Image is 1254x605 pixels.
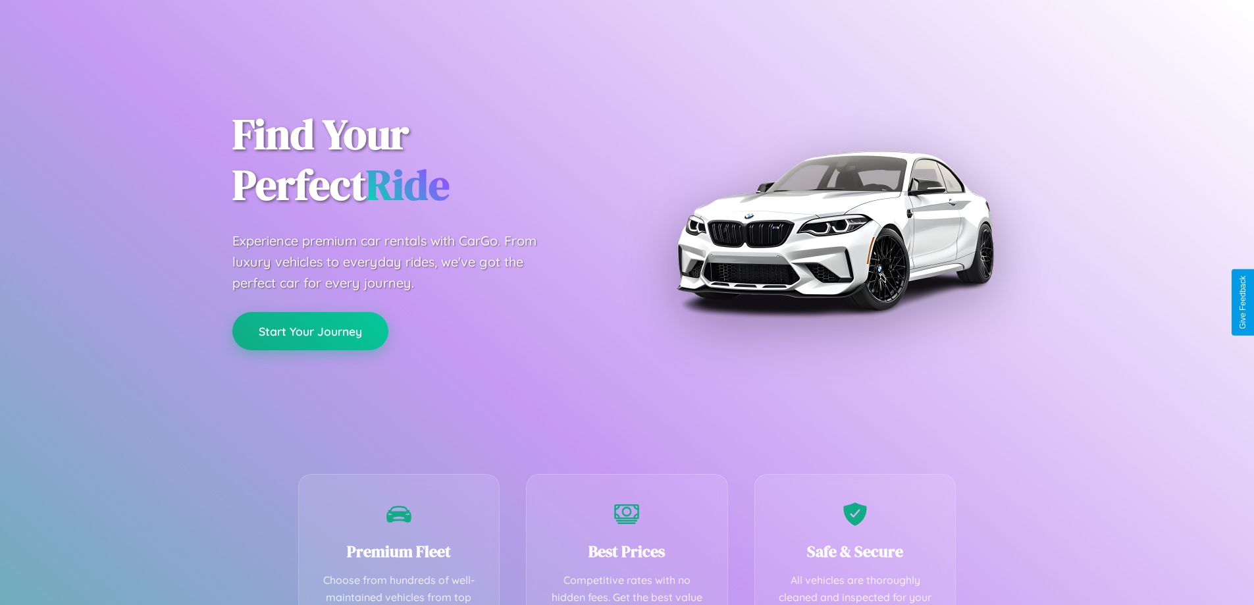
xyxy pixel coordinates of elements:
p: Experience premium car rentals with CarGo. From luxury vehicles to everyday rides, we've got the ... [232,230,562,294]
h3: Safe & Secure [775,540,936,562]
h3: Premium Fleet [319,540,480,562]
h3: Best Prices [546,540,708,562]
img: Premium BMW car rental vehicle [670,66,999,395]
div: Give Feedback [1238,276,1247,329]
button: Start Your Journey [232,312,388,350]
h1: Find Your Perfect [232,109,608,211]
span: Ride [366,156,450,213]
